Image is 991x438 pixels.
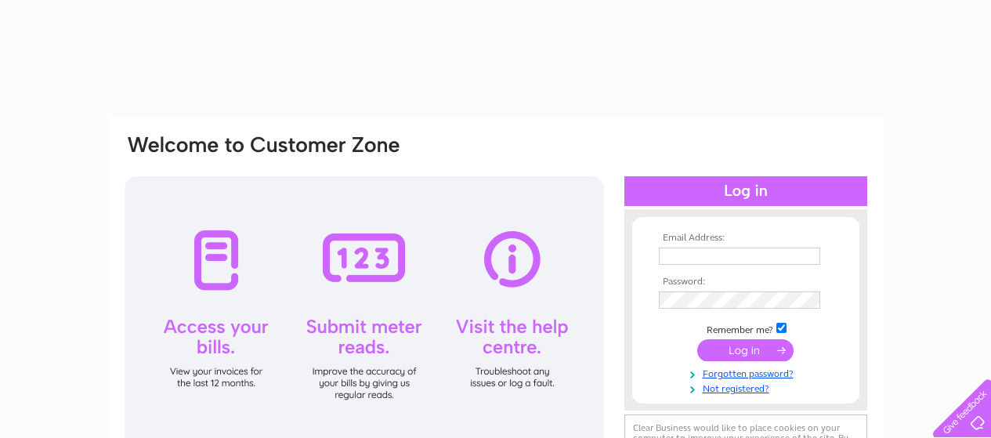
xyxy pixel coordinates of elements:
[659,365,837,380] a: Forgotten password?
[655,277,837,288] th: Password:
[659,380,837,395] a: Not registered?
[697,339,794,361] input: Submit
[655,233,837,244] th: Email Address:
[655,320,837,336] td: Remember me?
